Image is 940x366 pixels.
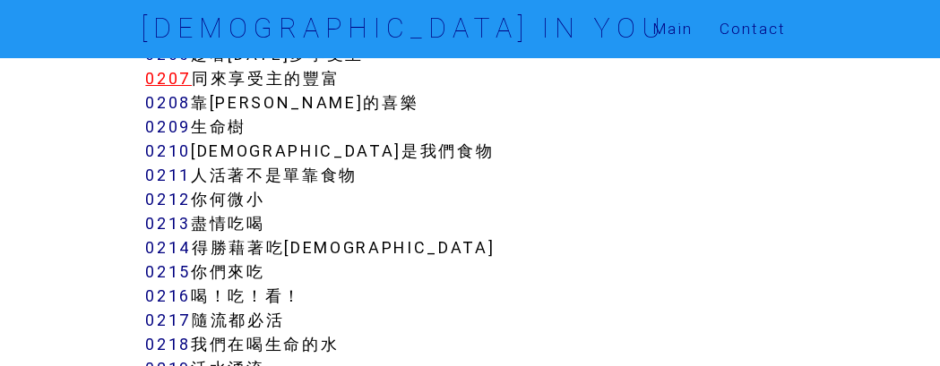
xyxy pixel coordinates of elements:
[145,334,191,354] a: 0218
[145,165,191,185] a: 0211
[145,92,191,113] a: 0208
[145,68,192,89] a: 0207
[145,116,191,137] a: 0209
[145,261,191,282] a: 0215
[145,310,192,330] a: 0217
[145,285,191,306] a: 0216
[145,189,191,209] a: 0212
[145,213,191,234] a: 0213
[145,140,191,161] a: 0210
[864,285,927,353] iframe: Chat
[145,237,192,258] a: 0214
